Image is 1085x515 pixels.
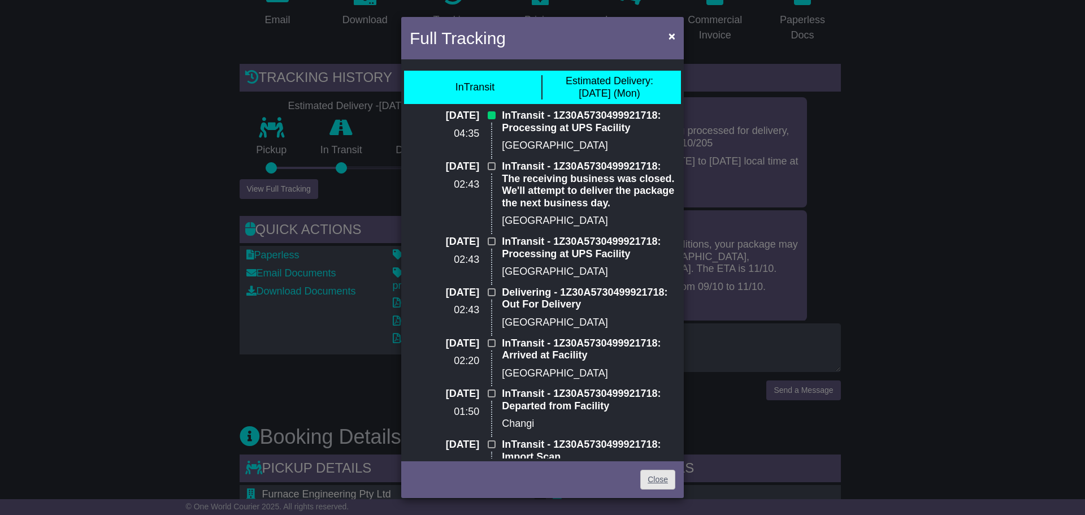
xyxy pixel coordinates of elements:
[455,81,494,94] div: InTransit
[410,25,506,51] h4: Full Tracking
[410,179,479,191] p: 02:43
[410,388,479,400] p: [DATE]
[502,418,675,430] p: Changi
[502,266,675,278] p: [GEOGRAPHIC_DATA]
[410,406,479,418] p: 01:50
[410,254,479,266] p: 02:43
[410,161,479,173] p: [DATE]
[410,457,479,469] p: 01:18
[669,29,675,42] span: ×
[502,236,675,260] p: InTransit - 1Z30A5730499921718: Processing at UPS Facility
[410,355,479,367] p: 02:20
[502,439,675,463] p: InTransit - 1Z30A5730499921718: Import Scan
[410,128,479,140] p: 04:35
[566,75,653,99] div: [DATE] (Mon)
[410,236,479,248] p: [DATE]
[663,24,681,47] button: Close
[502,161,675,209] p: InTransit - 1Z30A5730499921718: The receiving business was closed. We'll attempt to deliver the p...
[410,287,479,299] p: [DATE]
[502,110,675,134] p: InTransit - 1Z30A5730499921718: Processing at UPS Facility
[502,317,675,329] p: [GEOGRAPHIC_DATA]
[502,287,675,311] p: Delivering - 1Z30A5730499921718: Out For Delivery
[410,110,479,122] p: [DATE]
[502,140,675,152] p: [GEOGRAPHIC_DATA]
[410,337,479,350] p: [DATE]
[502,337,675,362] p: InTransit - 1Z30A5730499921718: Arrived at Facility
[566,75,653,86] span: Estimated Delivery:
[640,470,675,490] a: Close
[502,367,675,380] p: [GEOGRAPHIC_DATA]
[410,439,479,451] p: [DATE]
[502,215,675,227] p: [GEOGRAPHIC_DATA]
[502,388,675,412] p: InTransit - 1Z30A5730499921718: Departed from Facility
[410,304,479,317] p: 02:43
